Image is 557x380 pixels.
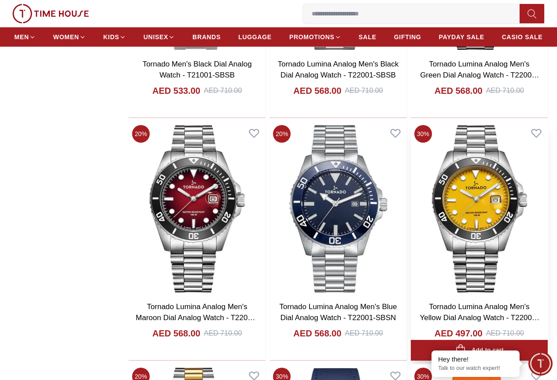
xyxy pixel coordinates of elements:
a: MEN [15,29,36,45]
button: Add to cart [411,340,548,361]
h4: AED 568.00 [152,327,200,339]
img: Tornado Lumina Analog Men's Yellow Dial Analog Watch - T22001-SBSYB [411,122,548,296]
a: PAYDAY SALE [439,29,484,45]
span: 20 % [273,125,291,143]
div: Hey there! [438,355,513,364]
a: CASIO SALE [502,29,543,45]
img: Tornado Lumina Analog Men's Blue Dial Analog Watch - T22001-SBSN [269,122,406,296]
div: AED 710.00 [486,328,524,339]
div: Add to cart [455,344,504,356]
h4: AED 568.00 [293,85,341,97]
a: Tornado Men's Black Dial Analog Watch - T21001-SBSB [143,60,252,80]
span: SALE [359,33,376,41]
div: AED 710.00 [204,328,242,339]
span: PAYDAY SALE [439,33,484,41]
a: WOMEN [53,29,86,45]
a: Tornado Lumina Analog Men's Maroon Dial Analog Watch - T22001-SBSMB [136,303,258,333]
h4: AED 533.00 [152,85,200,97]
h4: AED 497.00 [435,327,483,339]
span: LUGGAGE [238,33,272,41]
a: SALE [359,29,376,45]
div: AED 710.00 [345,328,383,339]
div: AED 710.00 [345,85,383,96]
span: GIFTING [394,33,421,41]
a: KIDS [103,29,126,45]
p: Talk to our watch expert! [438,365,513,372]
h4: AED 568.00 [435,85,483,97]
div: AED 710.00 [204,85,242,96]
a: Tornado Lumina Analog Men's Black Dial Analog Watch - T22001-SBSB [278,60,398,80]
a: GIFTING [394,29,421,45]
a: PROMOTIONS [289,29,341,45]
span: WOMEN [53,33,79,41]
a: UNISEX [144,29,175,45]
div: Chat Widget [528,351,553,376]
a: LUGGAGE [238,29,272,45]
a: Tornado Lumina Analog Men's Yellow Dial Analog Watch - T22001-SBSYB [420,303,540,333]
span: 30 % [414,125,432,143]
span: PROMOTIONS [289,33,335,41]
span: UNISEX [144,33,168,41]
span: MEN [15,33,29,41]
span: CASIO SALE [502,33,543,41]
img: Tornado Lumina Analog Men's Maroon Dial Analog Watch - T22001-SBSMB [129,122,266,296]
a: Tornado Lumina Analog Men's Green Dial Analog Watch - T22001-SBSHB [420,60,539,91]
img: ... [12,4,89,23]
span: KIDS [103,33,119,41]
a: Tornado Lumina Analog Men's Blue Dial Analog Watch - T22001-SBSN [280,303,397,322]
span: BRANDS [192,33,221,41]
span: 20 % [132,125,150,143]
div: AED 710.00 [486,85,524,96]
a: BRANDS [192,29,221,45]
h4: AED 568.00 [293,327,341,339]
